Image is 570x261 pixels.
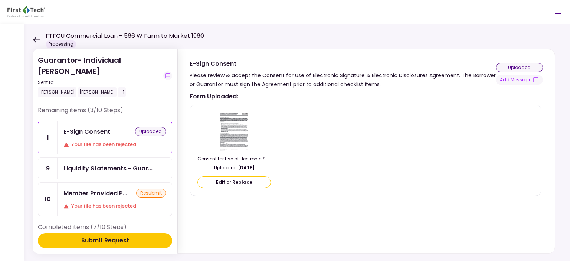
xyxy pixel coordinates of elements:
div: E-Sign Consent [190,59,496,68]
div: uploaded [496,63,543,72]
div: Processing [46,40,76,48]
div: uploaded [135,127,166,136]
strong: [DATE] [238,164,255,171]
div: Completed items (7/10 Steps) [38,223,172,238]
div: 1 [38,121,58,154]
div: [PERSON_NAME] [78,87,117,97]
button: show-messages [496,75,543,85]
div: Uploaded [197,164,271,171]
div: Guarantor- Individual [PERSON_NAME] [38,55,160,97]
div: Your file has been rejected [63,202,166,210]
div: Remaining items (3/10 Steps) [38,106,172,121]
a: 1E-Sign ConsentuploadedYour file has been rejected [38,121,172,154]
div: 10 [38,183,58,216]
div: Member Provided PFS [63,189,127,198]
div: Consent for Use of Electronic Signature and Electronic Disclosures Agreement Editable.pdf [197,156,271,162]
div: Your file has been rejected [63,141,166,148]
div: resubmit [136,189,166,198]
button: Submit Request [38,233,172,248]
div: E-Sign Consent [63,127,110,136]
button: show-messages [163,71,172,80]
div: Please review & accept the Consent for Use of Electronic Signature & Electronic Disclosures Agree... [190,71,496,89]
button: Edit or Replace [197,176,271,188]
div: +1 [118,87,126,97]
div: 9 [38,158,58,179]
strong: Form Uploaded : [190,92,541,101]
div: Liquidity Statements - Guarantor [63,164,153,173]
div: E-Sign ConsentPlease review & accept the Consent for Use of Electronic Signature & Electronic Dis... [177,49,555,254]
a: 9Liquidity Statements - Guarantor [38,157,172,179]
h1: FTFCU Commercial Loan - 566 W Farm to Market 1960 [46,32,204,40]
a: 10Member Provided PFSresubmitYour file has been rejected [38,182,172,216]
div: Sent to: [38,79,160,86]
img: Partner icon [7,6,45,17]
button: Open menu [549,3,567,21]
div: [PERSON_NAME] [38,87,76,97]
div: Submit Request [81,236,129,245]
